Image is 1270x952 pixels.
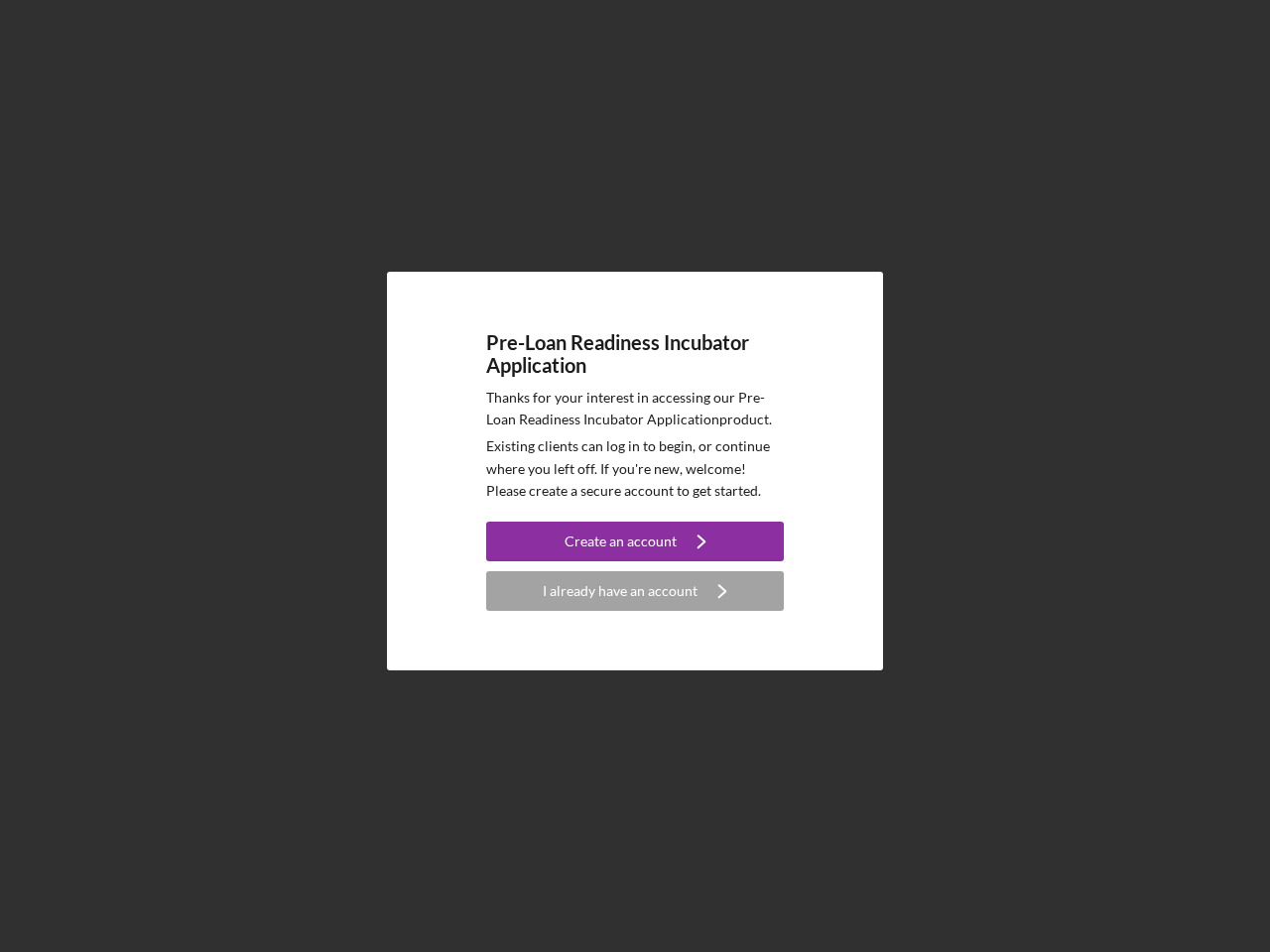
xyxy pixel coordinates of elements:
p: Existing clients can log in to begin, or continue where you left off. If you're new, welcome! Ple... [486,435,784,502]
div: I already have an account [543,571,698,611]
div: Create an account [565,522,677,561]
h4: Pre-Loan Readiness Incubator Application [486,331,784,377]
p: Thanks for your interest in accessing our Pre-Loan Readiness Incubator Application product. [486,387,784,431]
button: I already have an account [486,571,784,611]
button: Create an account [486,522,784,561]
a: Create an account [486,522,784,566]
